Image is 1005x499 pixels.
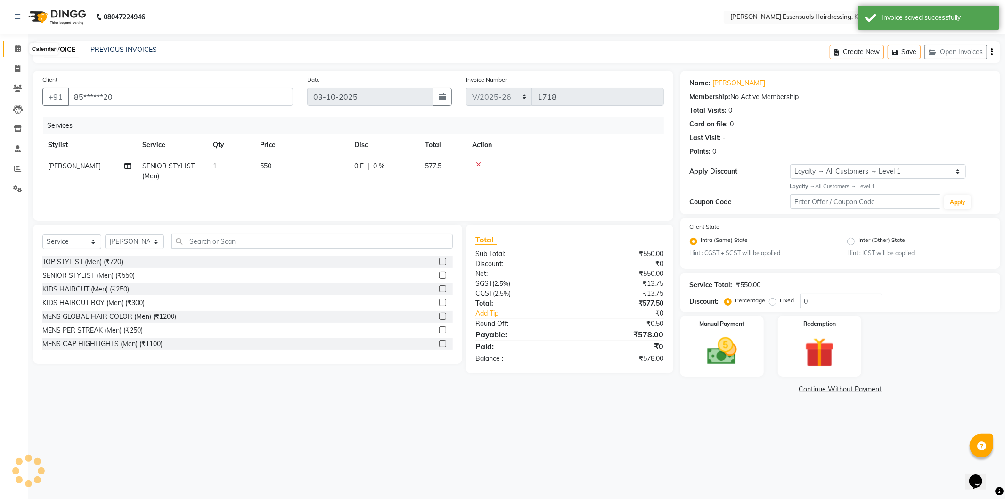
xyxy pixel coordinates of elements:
div: ₹550.00 [570,249,671,259]
label: Inter (Other) State [858,236,905,247]
span: 0 % [373,161,384,171]
div: No Active Membership [690,92,991,102]
div: Total: [468,299,570,308]
div: Payable: [468,329,570,340]
span: SGST [475,279,492,288]
span: 1 [213,162,217,170]
div: ₹0 [570,341,671,352]
label: Client State [690,223,720,231]
div: 0 [730,119,734,129]
div: ₹13.75 [570,289,671,299]
label: Percentage [735,296,766,305]
div: SENIOR STYLIST (Men) (₹550) [42,271,135,281]
th: Qty [207,134,254,156]
th: Price [254,134,349,156]
img: _gift.svg [795,334,844,371]
label: Redemption [803,320,836,328]
iframe: chat widget [965,461,996,490]
span: 0 F [354,161,364,171]
div: Discount: [468,259,570,269]
span: SENIOR STYLIST (Men) [142,162,195,180]
span: 550 [260,162,271,170]
button: Create New [830,45,884,59]
th: Disc [349,134,419,156]
a: [PERSON_NAME] [713,78,766,88]
a: Add Tip [468,308,587,318]
input: Search or Scan [171,234,453,249]
span: 577.5 [425,162,441,170]
th: Total [419,134,466,156]
div: Last Visit: [690,133,721,143]
div: ₹13.75 [570,279,671,289]
label: Date [307,75,320,84]
label: Intra (Same) State [701,236,748,247]
img: logo [24,4,89,30]
div: ₹550.00 [570,269,671,279]
button: +91 [42,88,69,106]
div: KIDS HAIRCUT BOY (Men) (₹300) [42,298,145,308]
th: Action [466,134,664,156]
div: Calendar [30,43,58,55]
div: ( ) [468,279,570,289]
label: Invoice Number [466,75,507,84]
div: 0 [729,106,733,116]
div: Sub Total: [468,249,570,259]
label: Client [42,75,57,84]
div: MENS PER STREAK (Men) (₹250) [42,325,143,335]
div: KIDS HAIRCUT (Men) (₹250) [42,284,129,294]
div: Balance : [468,354,570,364]
div: ₹578.00 [570,354,671,364]
th: Stylist [42,134,137,156]
span: Total [475,235,497,245]
label: Fixed [780,296,794,305]
input: Search by Name/Mobile/Email/Code [68,88,293,106]
div: Net: [468,269,570,279]
div: Apply Discount [690,166,790,176]
div: - [723,133,726,143]
a: PREVIOUS INVOICES [90,45,157,54]
input: Enter Offer / Coupon Code [790,194,941,209]
div: Points: [690,147,711,157]
th: Service [137,134,207,156]
div: Membership: [690,92,731,102]
div: MENS CAP HIGHLIGHTS (Men) (₹1100) [42,339,163,349]
div: Name: [690,78,711,88]
div: Total Visits: [690,106,727,116]
span: | [368,161,369,171]
div: All Customers → Level 1 [790,183,991,191]
div: Services [43,117,671,134]
div: Card on file: [690,119,728,129]
span: 2.5% [494,280,508,287]
img: _cash.svg [698,334,746,368]
a: Continue Without Payment [682,384,998,394]
div: ₹550.00 [736,280,761,290]
span: 2.5% [495,290,509,297]
small: Hint : IGST will be applied [847,249,991,258]
div: Service Total: [690,280,733,290]
div: ₹578.00 [570,329,671,340]
label: Manual Payment [699,320,744,328]
div: ₹0.50 [570,319,671,329]
div: ( ) [468,289,570,299]
div: 0 [713,147,717,157]
span: CGST [475,289,493,298]
div: Paid: [468,341,570,352]
b: 08047224946 [104,4,145,30]
div: ₹0 [570,259,671,269]
strong: Loyalty → [790,183,815,190]
div: TOP STYLIST (Men) (₹720) [42,257,123,267]
button: Open Invoices [924,45,987,59]
div: MENS GLOBAL HAIR COLOR (Men) (₹1200) [42,312,176,322]
div: ₹0 [587,308,671,318]
div: Coupon Code [690,197,790,207]
span: [PERSON_NAME] [48,162,101,170]
small: Hint : CGST + SGST will be applied [690,249,833,258]
div: ₹577.50 [570,299,671,308]
button: Save [888,45,921,59]
div: Discount: [690,297,719,307]
div: Round Off: [468,319,570,329]
div: Invoice saved successfully [882,13,992,23]
button: Apply [944,195,971,209]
